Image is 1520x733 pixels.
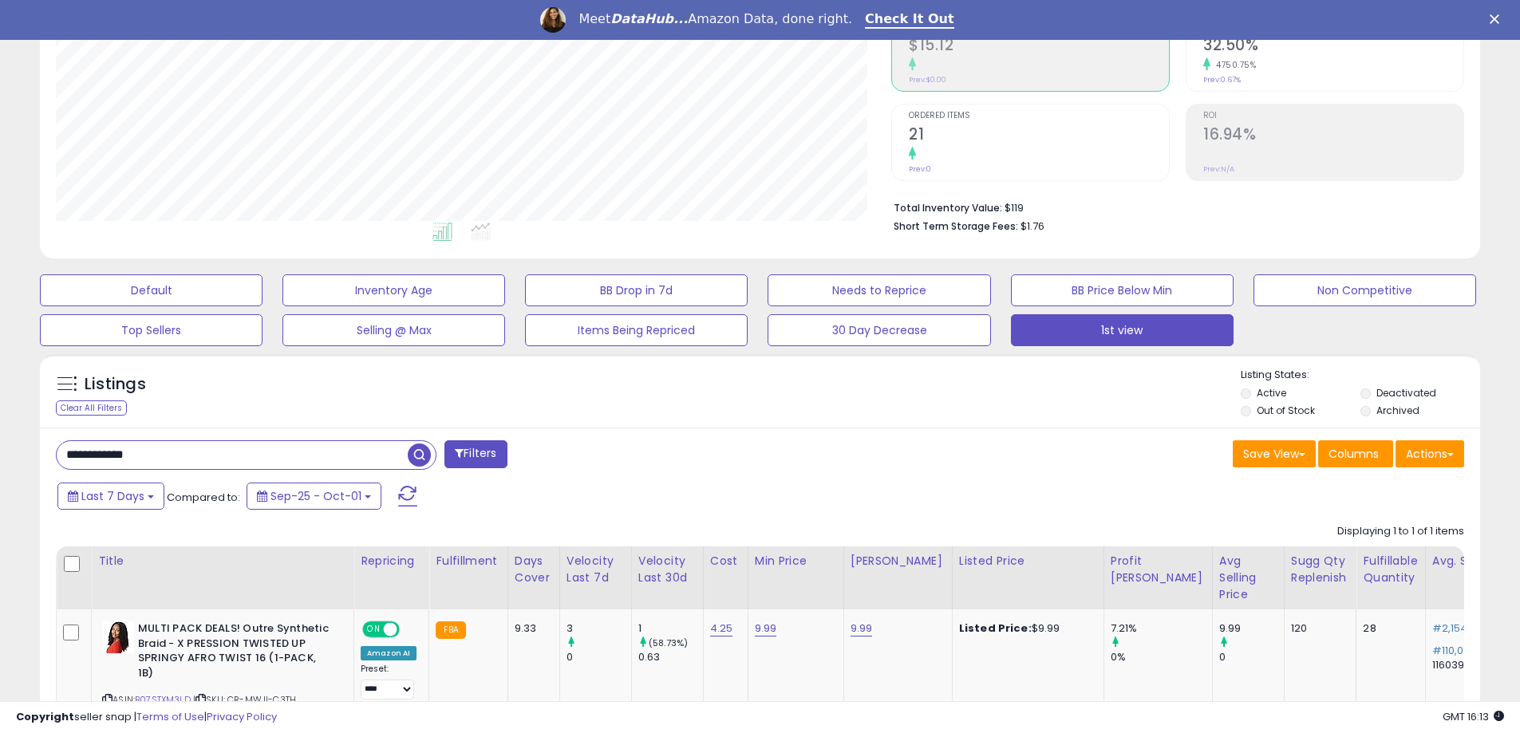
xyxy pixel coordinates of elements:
[102,621,134,653] img: 41Arg5QL42L._SL40_.jpg
[515,553,553,586] div: Days Cover
[364,623,384,636] span: ON
[851,553,946,569] div: [PERSON_NAME]
[768,274,990,306] button: Needs to Reprice
[16,710,277,725] div: seller snap | |
[361,553,422,569] div: Repricing
[755,621,777,636] a: 9.99
[207,709,277,724] a: Privacy Policy
[1111,621,1212,636] div: 7.21%
[1203,75,1241,85] small: Prev: 0.67%
[710,621,733,636] a: 4.25
[768,314,990,346] button: 30 Day Decrease
[638,650,703,664] div: 0.63
[755,553,837,569] div: Min Price
[909,36,1169,57] h2: $15.12
[444,440,507,468] button: Filters
[638,553,697,586] div: Velocity Last 30d
[1291,621,1344,636] div: 120
[1376,386,1436,400] label: Deactivated
[1233,440,1316,467] button: Save View
[167,490,240,505] span: Compared to:
[1219,621,1284,636] div: 9.99
[894,197,1452,216] li: $119
[851,621,873,636] a: 9.99
[1219,553,1277,603] div: Avg Selling Price
[1318,440,1393,467] button: Columns
[578,11,852,27] div: Meet Amazon Data, done right.
[436,621,465,639] small: FBA
[894,201,1002,215] b: Total Inventory Value:
[1490,14,1506,24] div: Close
[1443,709,1504,724] span: 2025-10-9 16:13 GMT
[638,621,703,636] div: 1
[361,664,417,700] div: Preset:
[85,373,146,396] h5: Listings
[1210,59,1256,71] small: 4750.75%
[1203,36,1463,57] h2: 32.50%
[282,274,505,306] button: Inventory Age
[270,488,361,504] span: Sep-25 - Oct-01
[649,636,688,649] small: (58.73%)
[959,553,1097,569] div: Listed Price
[40,314,263,346] button: Top Sellers
[1284,546,1356,609] th: Please note that this number is a calculation based on your required days of coverage and your ve...
[865,11,954,29] a: Check It Out
[1203,125,1463,147] h2: 16.94%
[138,621,332,684] b: MULTI PACK DEALS! Outre Synthetic Braid - X PRESSION TWISTED UP SPRINGY AFRO TWIST 16 (1-PACK, 1B)
[1376,404,1419,417] label: Archived
[1291,553,1350,586] div: Sugg Qty Replenish
[1432,643,1477,658] span: #110,066
[135,693,191,707] a: B07STXM3LD
[1337,524,1464,539] div: Displaying 1 to 1 of 1 items
[1257,386,1286,400] label: Active
[40,274,263,306] button: Default
[282,314,505,346] button: Selling @ Max
[1011,274,1234,306] button: BB Price Below Min
[525,274,748,306] button: BB Drop in 7d
[1396,440,1464,467] button: Actions
[1363,553,1418,586] div: Fulfillable Quantity
[1111,650,1212,664] div: 0%
[1021,219,1044,234] span: $1.76
[610,11,688,26] i: DataHub...
[1203,164,1234,174] small: Prev: N/A
[1257,404,1315,417] label: Out of Stock
[193,693,296,706] span: | SKU: CR-MWJI-C3TH
[1363,621,1412,636] div: 28
[1011,314,1234,346] button: 1st view
[1219,650,1284,664] div: 0
[567,650,631,664] div: 0
[16,709,74,724] strong: Copyright
[136,709,204,724] a: Terms of Use
[1254,274,1476,306] button: Non Competitive
[81,488,144,504] span: Last 7 Days
[909,125,1169,147] h2: 21
[361,646,417,660] div: Amazon AI
[1329,446,1379,462] span: Columns
[525,314,748,346] button: Items Being Repriced
[57,483,164,510] button: Last 7 Days
[909,112,1169,120] span: Ordered Items
[1203,112,1463,120] span: ROI
[710,553,741,569] div: Cost
[436,553,500,569] div: Fulfillment
[397,623,423,636] span: OFF
[567,621,631,636] div: 3
[894,219,1018,233] b: Short Term Storage Fees:
[1432,621,1468,636] span: #2,154
[567,553,625,586] div: Velocity Last 7d
[540,7,566,33] img: Profile image for Georgie
[515,621,547,636] div: 9.33
[247,483,381,510] button: Sep-25 - Oct-01
[959,621,1032,636] b: Listed Price:
[909,75,946,85] small: Prev: $0.00
[1241,368,1480,383] p: Listing States:
[1111,553,1206,586] div: Profit [PERSON_NAME]
[909,164,931,174] small: Prev: 0
[98,553,347,569] div: Title
[959,621,1092,636] div: $9.99
[56,400,127,416] div: Clear All Filters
